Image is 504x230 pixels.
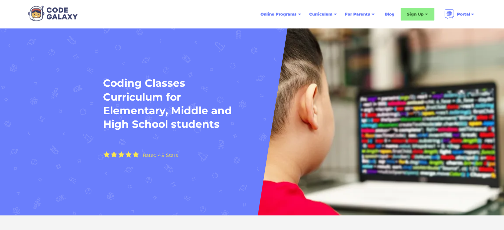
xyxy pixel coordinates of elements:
[143,153,178,158] div: Rated 4.9 Stars
[407,11,423,18] div: Sign Up
[309,11,332,18] div: Curriculum
[133,151,139,158] img: Yellow Star - the Code Galaxy
[103,76,236,131] h1: Coding Classes Curriculum for Elementary, Middle and High School students
[118,151,125,158] img: Yellow Star - the Code Galaxy
[381,8,399,20] a: Blog
[345,11,370,18] div: For Parents
[103,151,110,158] img: Yellow Star - the Code Galaxy
[260,11,297,18] div: Online Programs
[111,151,117,158] img: Yellow Star - the Code Galaxy
[457,11,470,18] div: Portal
[125,151,132,158] img: Yellow Star - the Code Galaxy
